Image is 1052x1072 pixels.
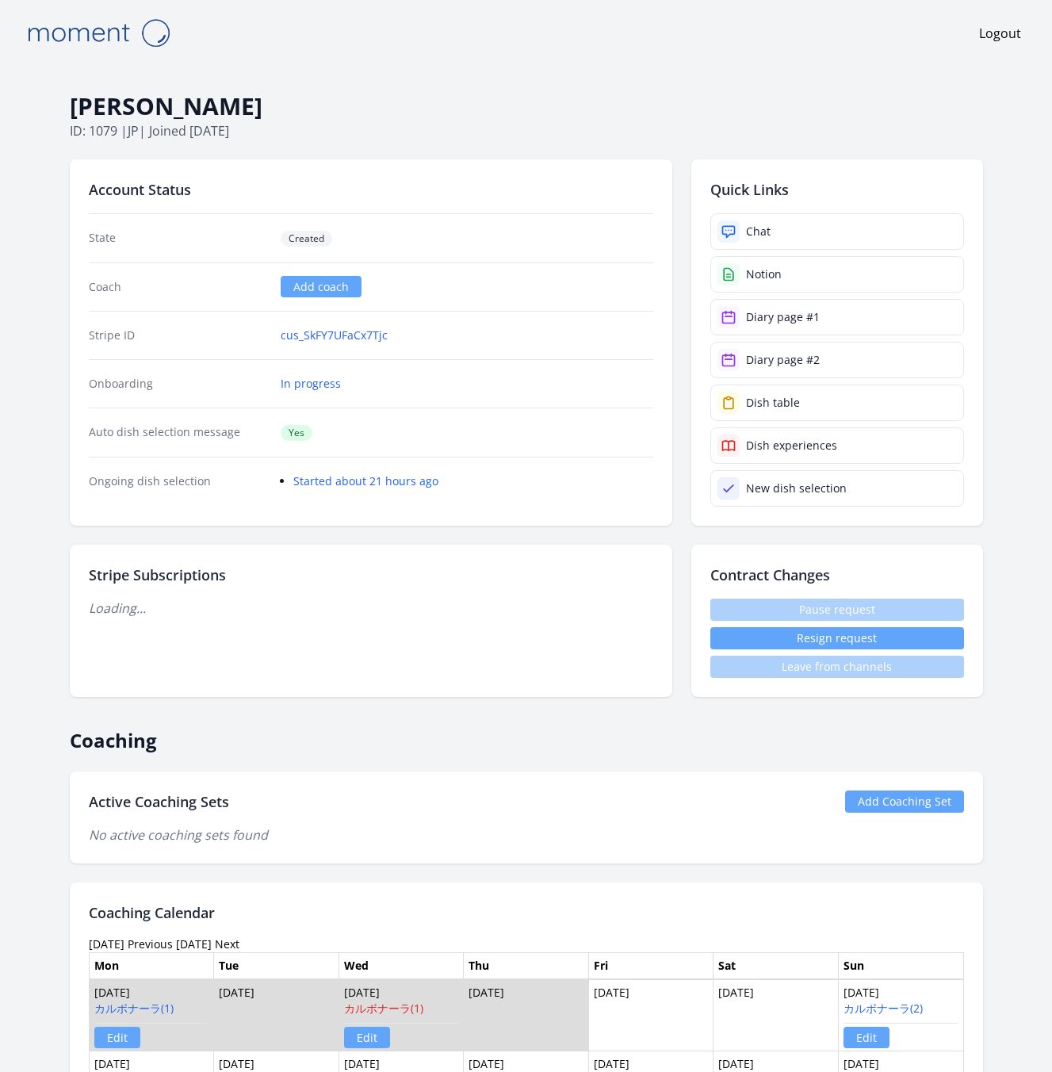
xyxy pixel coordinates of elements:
a: [DATE] [176,936,212,951]
a: Chat [710,213,964,250]
a: Edit [94,1027,140,1048]
div: Dish table [746,395,800,411]
a: Diary page #1 [710,299,964,335]
span: Created [281,231,332,247]
a: Started about 21 hours ago [293,473,438,488]
td: [DATE] [588,979,713,1051]
dt: Auto dish selection message [89,424,269,441]
h2: Quick Links [710,178,964,201]
div: Diary page #1 [746,309,820,325]
dt: Coach [89,279,269,295]
time: [DATE] [89,936,124,951]
td: [DATE] [89,979,214,1051]
td: [DATE] [713,979,839,1051]
a: Add coach [281,276,362,297]
th: Tue [214,952,339,979]
td: [DATE] [214,979,339,1051]
a: cus_SkFY7UFaCx7Tjc [281,327,388,343]
th: Sun [838,952,963,979]
span: Pause request [710,599,964,621]
h2: Stripe Subscriptions [89,564,653,586]
p: Loading... [89,599,653,618]
a: Next [215,936,239,951]
h2: Contract Changes [710,564,964,586]
a: Notion [710,256,964,293]
h2: Coaching [70,716,983,752]
a: Logout [979,24,1021,43]
p: ID: 1079 | | Joined [DATE] [70,121,983,140]
a: Add Coaching Set [845,791,964,813]
dt: Ongoing dish selection [89,473,269,489]
th: Sat [713,952,839,979]
dt: Onboarding [89,376,269,392]
img: Moment [19,13,178,53]
a: In progress [281,376,341,392]
th: Thu [464,952,589,979]
h2: Coaching Calendar [89,902,964,924]
span: Yes [281,425,312,441]
td: [DATE] [838,979,963,1051]
p: No active coaching sets found [89,825,964,844]
div: Chat [746,224,771,239]
dt: State [89,230,269,247]
a: New dish selection [710,470,964,507]
th: Wed [339,952,464,979]
div: Diary page #2 [746,352,820,368]
th: Mon [89,952,214,979]
button: Resign request [710,627,964,649]
span: Leave from channels [710,656,964,678]
div: New dish selection [746,480,847,496]
a: Edit [344,1027,390,1048]
div: Dish experiences [746,438,837,454]
td: [DATE] [339,979,464,1051]
a: カルボナーラ(1) [344,1001,423,1016]
a: Diary page #2 [710,342,964,378]
td: [DATE] [464,979,589,1051]
dt: Stripe ID [89,327,269,343]
a: Dish table [710,385,964,421]
a: Previous [128,936,173,951]
a: Dish experiences [710,427,964,464]
h2: Active Coaching Sets [89,791,229,813]
a: Edit [844,1027,889,1048]
h1: [PERSON_NAME] [70,91,983,121]
a: カルボナーラ(1) [94,1001,174,1016]
h2: Account Status [89,178,653,201]
th: Fri [588,952,713,979]
div: Notion [746,266,782,282]
a: カルボナーラ(2) [844,1001,923,1016]
span: jp [128,122,139,140]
